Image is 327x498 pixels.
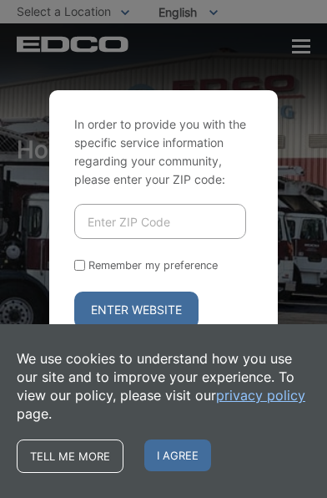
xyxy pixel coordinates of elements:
[74,204,246,239] input: Enter ZIP Code
[74,115,253,189] p: In order to provide you with the specific service information regarding your community, please en...
[88,259,218,272] label: Remember my preference
[17,440,123,473] a: Tell me more
[216,386,305,404] a: privacy policy
[74,292,199,328] button: Enter Website
[17,349,310,423] p: We use cookies to understand how you use our site and to improve your experience. To view our pol...
[144,440,211,471] span: I agree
